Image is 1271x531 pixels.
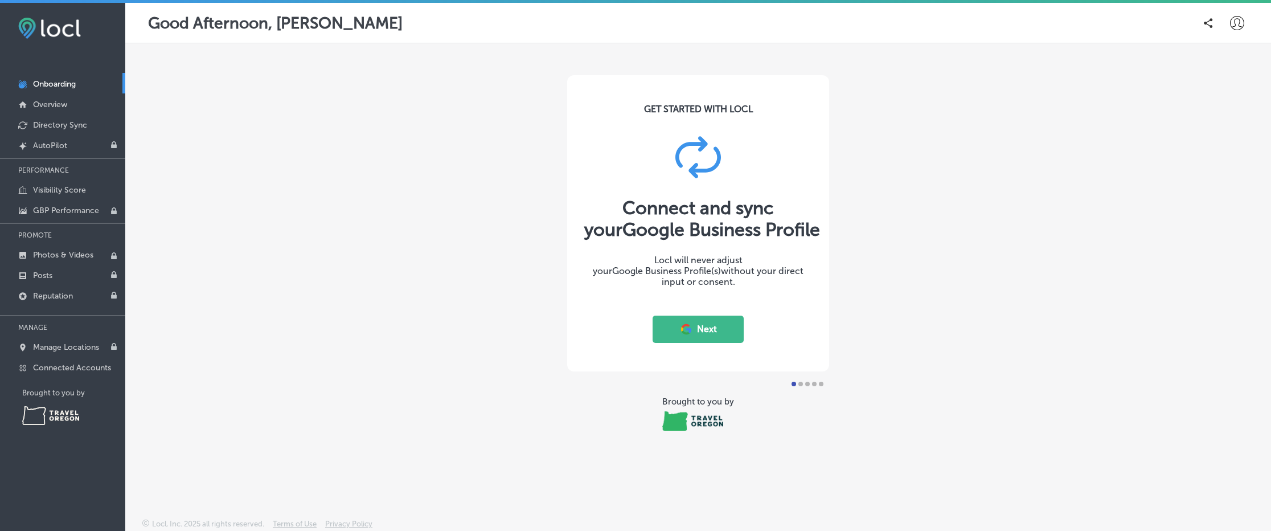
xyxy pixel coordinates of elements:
span: Google Business Profile [622,219,820,240]
p: Posts [33,271,52,280]
div: Connect and sync your [584,197,812,240]
div: GET STARTED WITH LOCL [644,104,753,115]
p: Brought to you by [22,389,125,397]
p: Directory Sync [33,120,87,130]
p: AutoPilot [33,141,67,150]
p: Visibility Score [33,185,86,195]
p: Locl, Inc. 2025 all rights reserved. [152,520,264,528]
p: Manage Locations [33,342,99,352]
img: Travel Oregon [22,406,79,425]
div: Brought to you by [662,397,734,407]
p: Reputation [33,291,73,301]
img: fda3e92497d09a02dc62c9cd864e3231.png [18,18,81,39]
p: GBP Performance [33,206,99,215]
p: Photos & Videos [33,250,93,260]
p: Overview [33,100,67,109]
p: Onboarding [33,79,76,89]
p: Good Afternoon, [PERSON_NAME] [148,14,403,32]
div: Locl will never adjust your without your direct input or consent. [584,255,812,287]
p: Connected Accounts [33,363,111,373]
button: Next [653,316,744,343]
img: Travel Oregon [662,411,723,431]
span: Google Business Profile(s) [612,265,721,276]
